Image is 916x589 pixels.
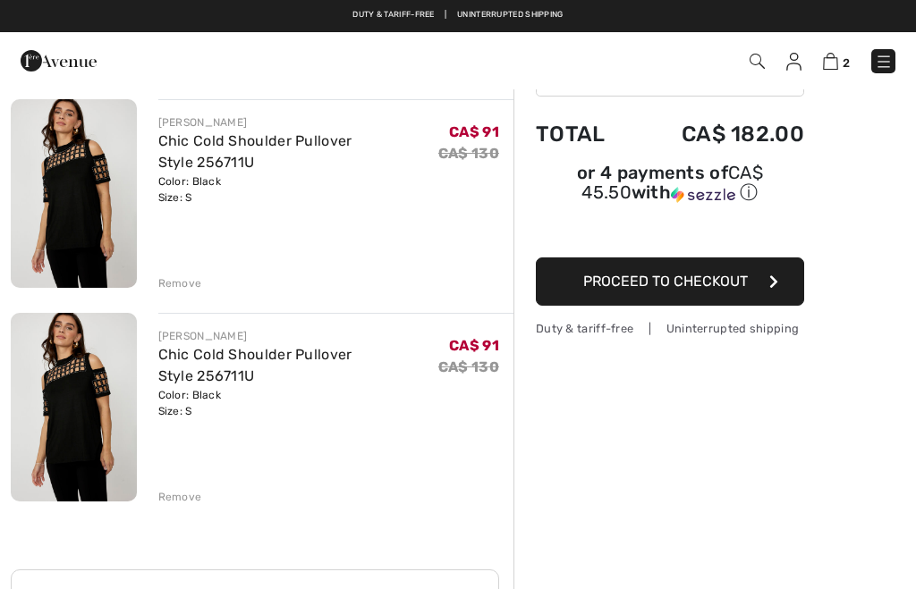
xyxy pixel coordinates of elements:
[438,358,499,375] s: CA$ 130
[158,275,202,291] div: Remove
[750,54,765,69] img: Search
[11,99,137,288] img: Chic Cold Shoulder Pullover Style 256711U
[823,53,838,70] img: Shopping Bag
[581,162,763,203] span: CA$ 45.50
[536,257,804,306] button: Proceed to Checkout
[536,164,804,211] div: or 4 payments ofCA$ 45.50withSezzle Click to learn more about Sezzle
[449,123,499,140] span: CA$ 91
[671,187,735,203] img: Sezzle
[158,132,352,171] a: Chic Cold Shoulder Pullover Style 256711U
[536,211,804,251] iframe: PayPal-paypal
[21,43,97,79] img: 1ère Avenue
[158,328,438,344] div: [PERSON_NAME]
[158,173,438,206] div: Color: Black Size: S
[823,50,850,72] a: 2
[632,104,804,164] td: CA$ 182.00
[583,273,748,290] span: Proceed to Checkout
[158,346,352,384] a: Chic Cold Shoulder Pullover Style 256711U
[786,53,801,71] img: My Info
[438,145,499,162] s: CA$ 130
[449,337,499,354] span: CA$ 91
[158,387,438,419] div: Color: Black Size: S
[11,313,137,501] img: Chic Cold Shoulder Pullover Style 256711U
[536,164,804,205] div: or 4 payments of with
[536,104,632,164] td: Total
[843,56,850,70] span: 2
[875,53,893,71] img: Menu
[158,114,438,130] div: [PERSON_NAME]
[21,51,97,68] a: 1ère Avenue
[158,489,202,505] div: Remove
[536,320,804,337] div: Duty & tariff-free | Uninterrupted shipping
